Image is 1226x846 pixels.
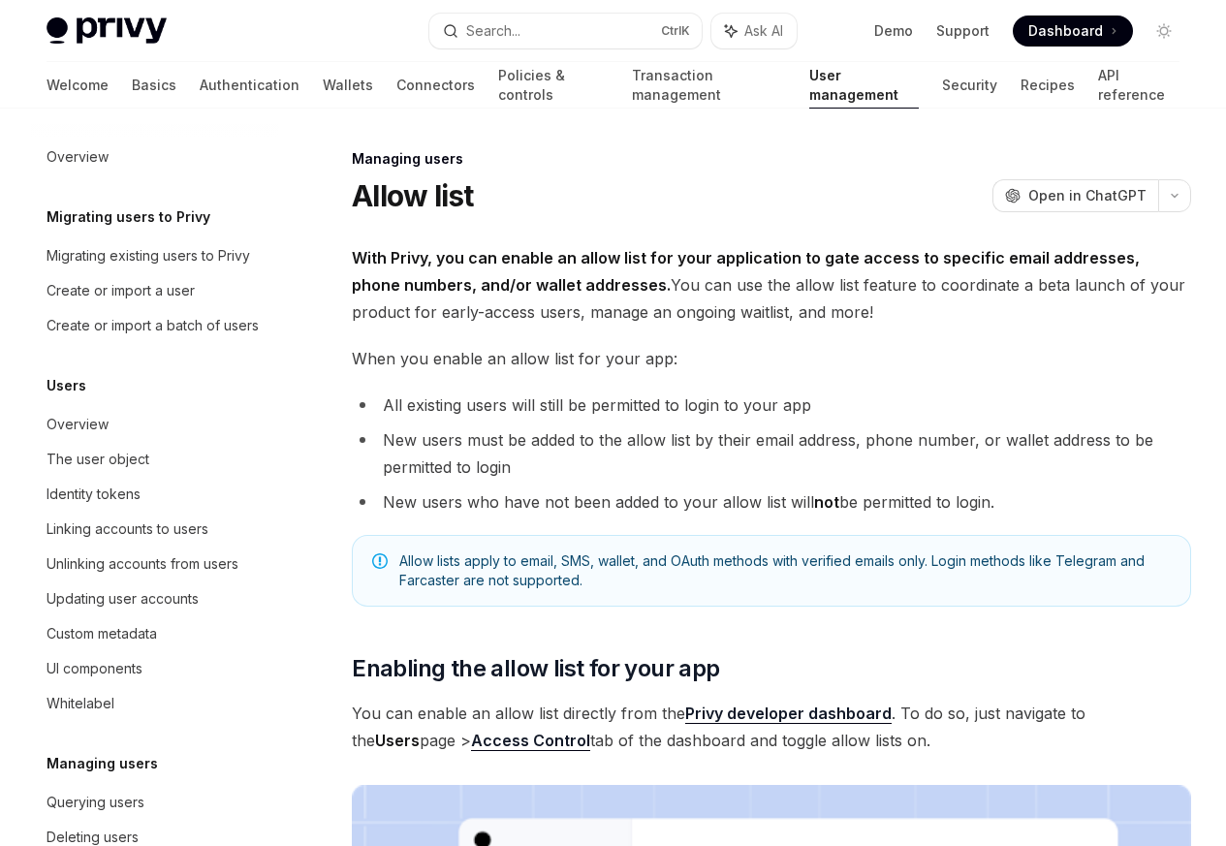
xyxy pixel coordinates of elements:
[399,551,1171,590] span: Allow lists apply to email, SMS, wallet, and OAuth methods with verified emails only. Login metho...
[47,448,149,471] div: The user object
[47,552,238,576] div: Unlinking accounts from users
[47,17,167,45] img: light logo
[352,178,474,213] h1: Allow list
[31,308,279,343] a: Create or import a batch of users
[661,23,690,39] span: Ctrl K
[31,547,279,581] a: Unlinking accounts from users
[47,692,114,715] div: Whitelabel
[31,512,279,547] a: Linking accounts to users
[1021,62,1075,109] a: Recipes
[47,413,109,436] div: Overview
[47,244,250,267] div: Migrating existing users to Privy
[352,426,1191,481] li: New users must be added to the allow list by their email address, phone number, or wallet address...
[47,517,208,541] div: Linking accounts to users
[47,145,109,169] div: Overview
[352,244,1191,326] span: You can use the allow list feature to coordinate a beta launch of your product for early-access u...
[1098,62,1179,109] a: API reference
[1013,16,1133,47] a: Dashboard
[47,752,158,775] h5: Managing users
[31,477,279,512] a: Identity tokens
[352,488,1191,516] li: New users who have not been added to your allow list will be permitted to login.
[809,62,920,109] a: User management
[372,553,388,569] svg: Note
[352,345,1191,372] span: When you enable an allow list for your app:
[31,581,279,616] a: Updating user accounts
[31,407,279,442] a: Overview
[47,314,259,337] div: Create or import a batch of users
[1028,21,1103,41] span: Dashboard
[744,21,783,41] span: Ask AI
[471,731,590,751] a: Access Control
[47,622,157,645] div: Custom metadata
[323,62,373,109] a: Wallets
[31,616,279,651] a: Custom metadata
[47,587,199,611] div: Updating user accounts
[685,704,892,724] a: Privy developer dashboard
[47,657,142,680] div: UI components
[352,700,1191,754] span: You can enable an allow list directly from the . To do so, just navigate to the page > tab of the...
[132,62,176,109] a: Basics
[352,149,1191,169] div: Managing users
[936,21,990,41] a: Support
[31,686,279,721] a: Whitelabel
[47,205,210,229] h5: Migrating users to Privy
[31,651,279,686] a: UI components
[31,238,279,273] a: Migrating existing users to Privy
[47,374,86,397] h5: Users
[31,140,279,174] a: Overview
[375,731,420,750] strong: Users
[352,653,719,684] span: Enabling the allow list for your app
[31,442,279,477] a: The user object
[31,785,279,820] a: Querying users
[1148,16,1179,47] button: Toggle dark mode
[352,392,1191,419] li: All existing users will still be permitted to login to your app
[711,14,797,48] button: Ask AI
[47,279,195,302] div: Create or import a user
[47,62,109,109] a: Welcome
[466,19,520,43] div: Search...
[632,62,785,109] a: Transaction management
[352,248,1140,295] strong: With Privy, you can enable an allow list for your application to gate access to specific email ad...
[429,14,702,48] button: Search...CtrlK
[31,273,279,308] a: Create or import a user
[47,483,141,506] div: Identity tokens
[1028,186,1147,205] span: Open in ChatGPT
[992,179,1158,212] button: Open in ChatGPT
[498,62,609,109] a: Policies & controls
[396,62,475,109] a: Connectors
[874,21,913,41] a: Demo
[814,492,839,512] strong: not
[47,791,144,814] div: Querying users
[200,62,299,109] a: Authentication
[942,62,997,109] a: Security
